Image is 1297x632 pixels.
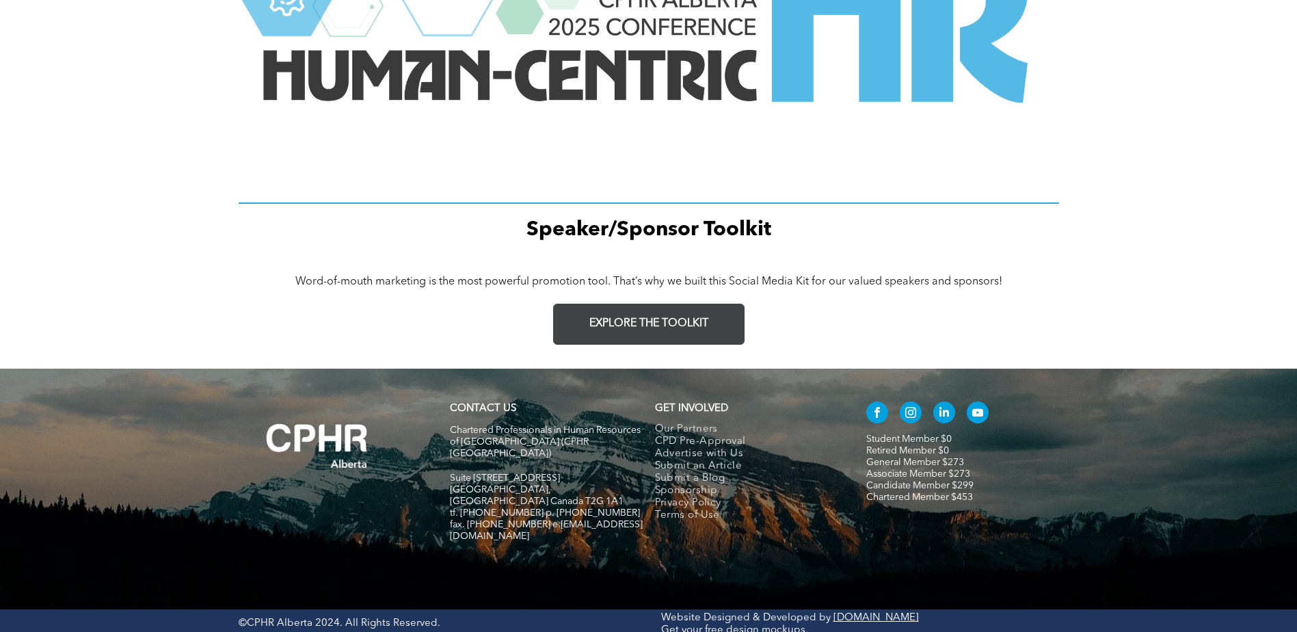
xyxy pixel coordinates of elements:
a: Our Partners [655,423,838,436]
a: instagram [900,401,922,427]
a: General Member $273 [866,458,964,467]
a: EXPLORE THE TOOLKIT [553,304,745,345]
a: Submit a Blog [655,473,838,485]
a: CPD Pre-Approval [655,436,838,448]
a: CONTACT US [450,404,516,414]
a: Website Designed & Developed by [661,613,831,623]
a: Advertise with Us [655,448,838,460]
a: Privacy Policy [655,497,838,510]
a: Associate Member $273 [866,469,970,479]
a: Chartered Member $453 [866,492,973,502]
a: Student Member $0 [866,434,952,444]
img: A white background with a few lines on it [239,396,396,496]
a: Retired Member $0 [866,446,949,456]
a: Sponsorship [655,485,838,497]
a: Terms of Use [655,510,838,522]
span: EXPLORE THE TOOLKIT [589,317,708,330]
span: GET INVOLVED [655,404,728,414]
span: Speaker/Sponsor Toolkit [526,220,771,240]
span: Word-of-mouth marketing is the most powerful promotion tool. That’s why we built this Social Medi... [295,276,1002,287]
a: facebook [866,401,888,427]
a: youtube [967,401,989,427]
a: [DOMAIN_NAME] [833,613,919,623]
a: Candidate Member $299 [866,481,974,490]
a: linkedin [933,401,955,427]
span: Chartered Professionals in Human Resources of [GEOGRAPHIC_DATA] (CPHR [GEOGRAPHIC_DATA]) [450,425,641,458]
a: Submit an Article [655,460,838,473]
span: fax. [PHONE_NUMBER] e:[EMAIL_ADDRESS][DOMAIN_NAME] [450,520,643,541]
span: Suite [STREET_ADDRESS] [450,473,560,483]
span: tf. [PHONE_NUMBER] p. [PHONE_NUMBER] [450,508,640,518]
span: [GEOGRAPHIC_DATA], [GEOGRAPHIC_DATA] Canada T2G 1A1 [450,485,624,506]
span: ©CPHR Alberta 2024. All Rights Reserved. [239,618,440,629]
